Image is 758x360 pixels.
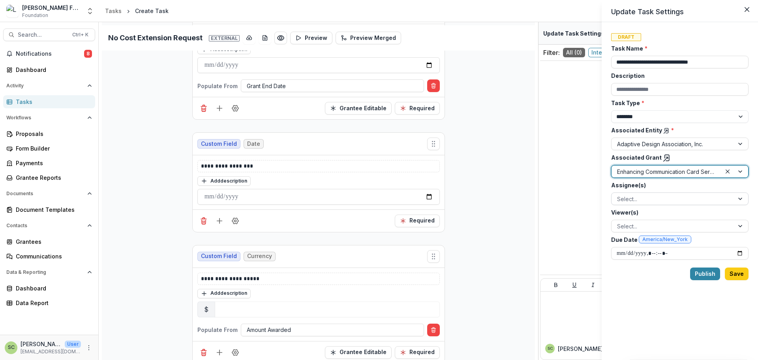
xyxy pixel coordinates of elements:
label: Due Date [611,236,744,244]
button: Close [741,3,753,16]
span: America/New_York [642,237,688,242]
span: Draft [611,33,641,41]
button: Save [725,268,749,280]
label: Description [611,72,744,80]
label: Task Type [611,99,744,107]
label: Associated Entity [611,126,744,134]
label: Task Name [611,44,744,53]
label: Associated Grant [611,153,744,162]
div: Clear selected options [723,167,732,176]
label: Viewer(s) [611,208,744,217]
button: Publish [690,268,720,280]
label: Assignee(s) [611,181,744,189]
